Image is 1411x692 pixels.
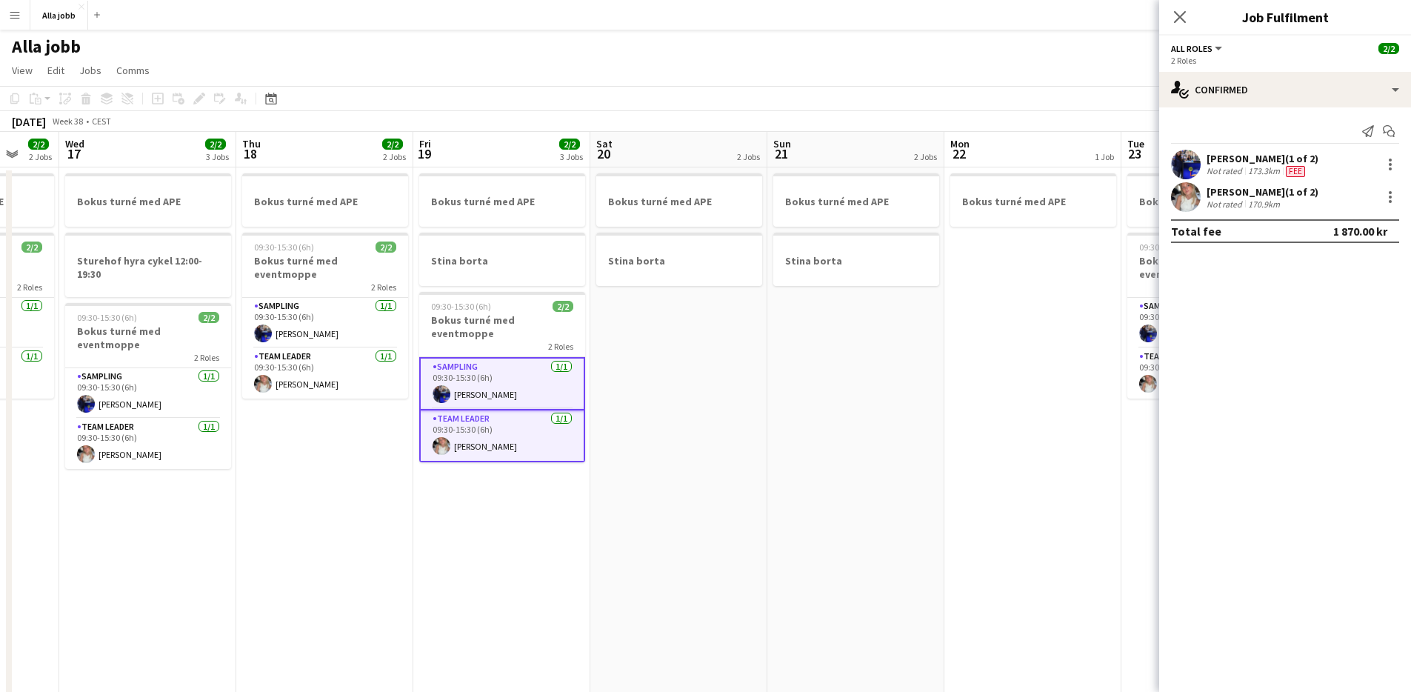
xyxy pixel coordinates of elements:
app-card-role: Team Leader1/109:30-15:30 (6h)[PERSON_NAME] [65,419,231,469]
h3: Job Fulfilment [1159,7,1411,27]
div: [PERSON_NAME] (1 of 2) [1207,152,1318,165]
div: 2 Jobs [29,151,52,162]
h3: Stina borta [596,254,762,267]
app-job-card: Bokus turné med APE [1127,173,1293,227]
h3: Stina borta [419,254,585,267]
a: Jobs [73,61,107,80]
span: 2/2 [199,312,219,323]
app-card-role: Team Leader1/109:30-15:30 (6h)[PERSON_NAME] [242,348,408,399]
div: Sturehof hyra cykel 12:00-19:30 [65,233,231,297]
span: Week 38 [49,116,86,127]
span: Comms [116,64,150,77]
div: Not rated [1207,165,1245,177]
h3: Bokus turné med APE [773,195,939,208]
div: 1 Job [1095,151,1114,162]
span: All roles [1171,43,1212,54]
app-job-card: Bokus turné med APE [596,173,762,227]
span: 18 [240,145,261,162]
span: Edit [47,64,64,77]
span: 2 Roles [17,282,42,293]
div: Bokus turné med APE [773,173,939,227]
h3: Sturehof hyra cykel 12:00-19:30 [65,254,231,281]
app-job-card: Bokus turné med APE [242,173,408,227]
h3: Bokus turné med APE [419,195,585,208]
app-job-card: Stina borta [773,233,939,286]
a: Edit [41,61,70,80]
app-job-card: Bokus turné med APE [65,173,231,227]
span: 09:30-15:30 (6h) [431,301,491,312]
span: 09:30-15:30 (6h) [254,242,314,253]
span: 2/2 [382,139,403,150]
div: 2 Jobs [914,151,937,162]
h3: Bokus turné med APE [1127,195,1293,208]
app-job-card: 09:30-15:30 (6h)2/2Bokus turné med eventmoppe2 RolesSampling1/109:30-15:30 (6h)[PERSON_NAME]Team ... [242,233,408,399]
h3: Bokus turné med APE [596,195,762,208]
span: 2/2 [376,242,396,253]
span: 2 Roles [548,341,573,352]
a: View [6,61,39,80]
div: Not rated [1207,199,1245,210]
span: Jobs [79,64,101,77]
span: 2/2 [28,139,49,150]
span: 2 Roles [194,352,219,363]
span: View [12,64,33,77]
span: 09:30-15:30 (6h) [77,312,137,323]
span: 2/2 [21,242,42,253]
span: 22 [948,145,970,162]
app-card-role: Sampling1/109:30-15:30 (6h)[PERSON_NAME] [65,368,231,419]
h3: Bokus turné med APE [242,195,408,208]
div: 3 Jobs [206,151,229,162]
div: CEST [92,116,111,127]
app-job-card: Stina borta [596,233,762,286]
div: Bokus turné med APE [950,173,1116,227]
span: Tue [1127,137,1144,150]
div: Confirmed [1159,72,1411,107]
h3: Bokus turné med eventmoppe [1127,254,1293,281]
span: 19 [417,145,431,162]
h3: Bokus turné med eventmoppe [65,325,231,351]
h3: Bokus turné med APE [950,195,1116,208]
div: 173.3km [1245,165,1283,177]
app-job-card: 09:30-15:30 (6h)2/2Bokus turné med eventmoppe2 RolesSampling1/109:30-15:30 (6h)[PERSON_NAME]Team ... [419,292,585,462]
h3: Bokus turné med eventmoppe [242,254,408,281]
span: 2/2 [205,139,226,150]
span: 2/2 [1378,43,1399,54]
div: 1 870.00 kr [1333,224,1387,239]
app-job-card: Bokus turné med APE [419,173,585,227]
span: 2 Roles [371,282,396,293]
a: Comms [110,61,156,80]
app-card-role: Team Leader1/109:30-15:30 (6h)[PERSON_NAME] [419,410,585,462]
span: Thu [242,137,261,150]
h3: Stina borta [773,254,939,267]
span: 20 [594,145,613,162]
span: Fee [1286,166,1305,177]
div: 170.9km [1245,199,1283,210]
span: 17 [63,145,84,162]
div: 3 Jobs [560,151,583,162]
div: 2 Roles [1171,55,1399,66]
app-job-card: 09:30-15:30 (6h)2/2Bokus turné med eventmoppe2 RolesSampling1/109:30-15:30 (6h)[PERSON_NAME]Team ... [65,303,231,469]
div: 2 Jobs [737,151,760,162]
div: [PERSON_NAME] (1 of 2) [1207,185,1318,199]
span: Sat [596,137,613,150]
span: Fri [419,137,431,150]
div: Total fee [1171,224,1221,239]
app-job-card: 09:30-15:30 (6h)2/2Bokus turné med eventmoppe2 RolesSampling1/109:30-15:30 (6h)[PERSON_NAME]Team ... [1127,233,1293,399]
span: 2/2 [553,301,573,312]
div: Crew has different fees then in role [1283,165,1308,177]
app-job-card: Stina borta [419,233,585,286]
span: 21 [771,145,791,162]
h1: Alla jobb [12,36,81,58]
h3: Bokus turné med APE [65,195,231,208]
button: All roles [1171,43,1224,54]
